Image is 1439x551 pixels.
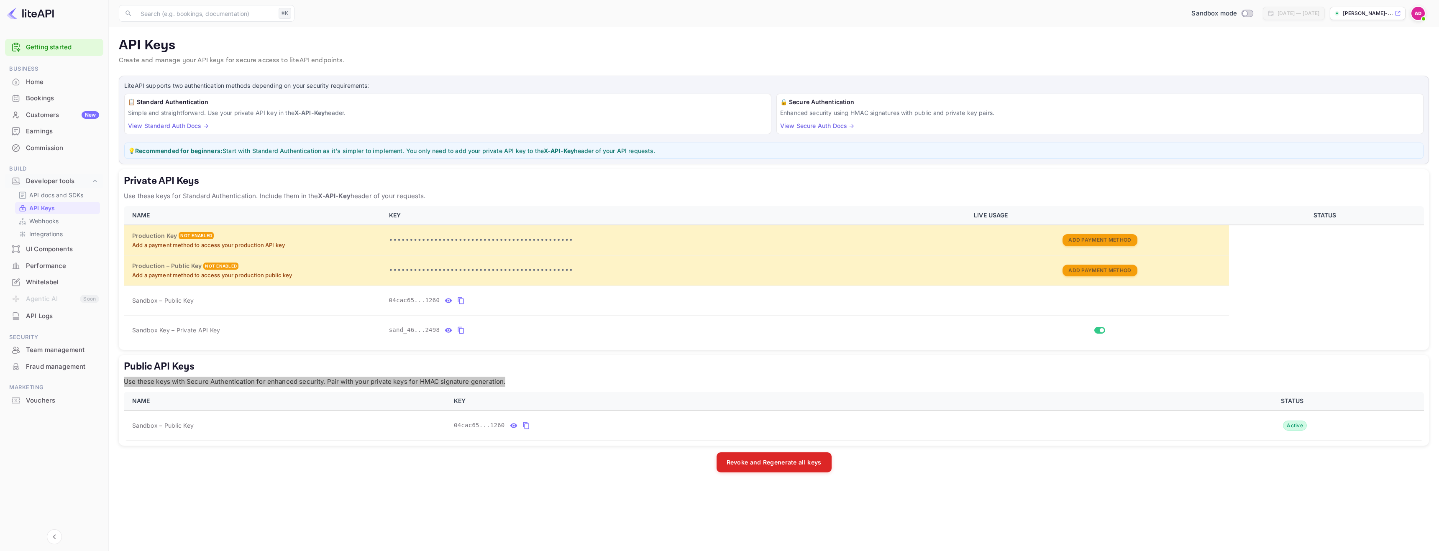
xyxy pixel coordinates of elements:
[5,393,103,408] a: Vouchers
[132,231,177,240] h6: Production Key
[7,7,54,20] img: LiteAPI logo
[18,217,97,225] a: Webhooks
[279,8,291,19] div: ⌘K
[26,362,99,372] div: Fraud management
[179,232,214,239] div: Not enabled
[5,90,103,107] div: Bookings
[136,5,275,22] input: Search (e.g. bookings, documentation)
[5,74,103,89] a: Home
[26,77,99,87] div: Home
[82,111,99,119] div: New
[389,235,964,245] p: •••••••••••••••••••••••••••••••••••••••••••••
[1191,9,1237,18] span: Sandbox mode
[5,123,103,139] a: Earnings
[26,245,99,254] div: UI Components
[124,81,1424,90] p: LiteAPI supports two authentication methods depending on your security requirements:
[5,359,103,374] a: Fraud management
[128,108,768,117] p: Simple and straightforward. Use your private API key in the header.
[5,308,103,324] div: API Logs
[128,146,1420,155] p: 💡 Start with Standard Authentication as it's simpler to implement. You only need to add your priv...
[544,147,574,154] strong: X-API-Key
[294,109,325,116] strong: X-API-Key
[124,377,1424,387] p: Use these keys with Secure Authentication for enhanced security. Pair with your private keys for ...
[26,110,99,120] div: Customers
[124,392,449,411] th: NAME
[5,90,103,106] a: Bookings
[1343,10,1393,17] p: [PERSON_NAME]-...
[5,274,103,290] a: Whitelabel
[29,204,55,212] p: API Keys
[5,64,103,74] span: Business
[124,360,1424,373] h5: Public API Keys
[124,392,1424,441] table: public api keys table
[26,311,99,321] div: API Logs
[5,274,103,291] div: Whitelabel
[128,97,768,107] h6: 📋 Standard Authentication
[135,147,223,154] strong: Recommended for beginners:
[5,383,103,392] span: Marketing
[132,241,379,250] p: Add a payment method to access your production API key
[5,258,103,273] a: Performance
[5,107,103,122] a: CustomersNew
[1278,10,1319,17] div: [DATE] — [DATE]
[132,327,220,334] span: Sandbox Key – Private API Key
[1411,7,1425,20] img: Adrien Devleschoudere
[1164,392,1424,411] th: STATUS
[5,174,103,189] div: Developer tools
[1063,236,1137,243] a: Add Payment Method
[132,296,194,305] span: Sandbox – Public Key
[5,241,103,258] div: UI Components
[454,421,505,430] span: 04cac65...1260
[18,191,97,199] a: API docs and SDKs
[15,228,100,240] div: Integrations
[132,261,202,270] h6: Production – Public Key
[1229,206,1424,225] th: STATUS
[47,529,62,544] button: Collapse navigation
[124,191,1424,201] p: Use these keys for Standard Authentication. Include them in the header of your requests.
[5,140,103,156] a: Commission
[26,345,99,355] div: Team management
[780,108,1420,117] p: Enhanced security using HMAC signatures with public and private key pairs.
[5,342,103,357] a: Team management
[203,263,238,270] div: Not enabled
[389,326,440,334] span: sand_46...2498
[318,192,350,200] strong: X-API-Key
[15,202,100,214] div: API Keys
[26,127,99,136] div: Earnings
[780,97,1420,107] h6: 🔒 Secure Authentication
[26,396,99,406] div: Vouchers
[449,392,1164,411] th: KEY
[1063,265,1137,277] button: Add Payment Method
[5,164,103,173] span: Build
[18,230,97,238] a: Integrations
[5,39,103,56] div: Getting started
[18,204,97,212] a: API Keys
[124,206,384,225] th: NAME
[389,296,440,305] span: 04cac65...1260
[119,56,1429,66] p: Create and manage your API keys for secure access to liteAPI endpoints.
[132,421,194,430] span: Sandbox – Public Key
[124,206,1424,345] table: private api keys table
[26,261,99,271] div: Performance
[5,241,103,257] a: UI Components
[26,176,91,186] div: Developer tools
[119,37,1429,54] p: API Keys
[124,174,1424,188] h5: Private API Keys
[26,94,99,103] div: Bookings
[26,143,99,153] div: Commission
[1283,421,1307,431] div: Active
[128,122,209,129] a: View Standard Auth Docs →
[5,333,103,342] span: Security
[29,191,84,199] p: API docs and SDKs
[132,271,379,280] p: Add a payment method to access your production public key
[5,359,103,375] div: Fraud management
[5,308,103,324] a: API Logs
[15,215,100,227] div: Webhooks
[1063,234,1137,246] button: Add Payment Method
[780,122,854,129] a: View Secure Auth Docs →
